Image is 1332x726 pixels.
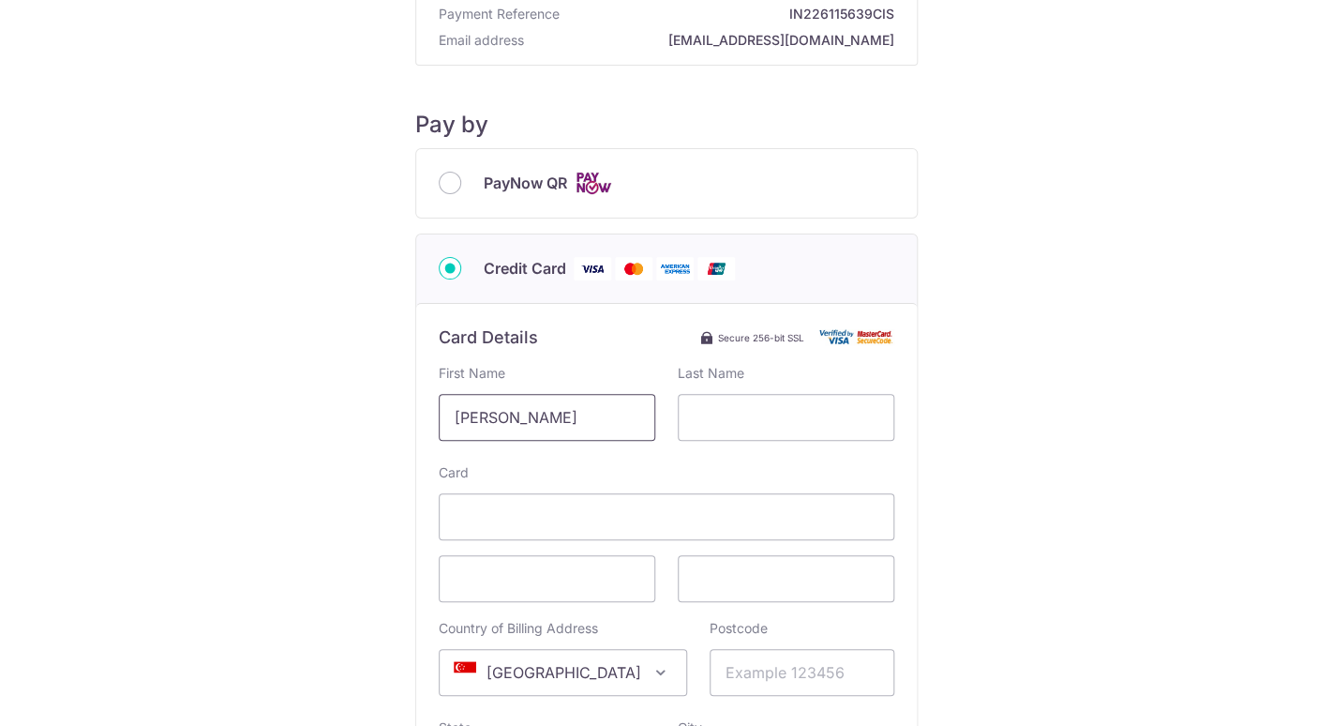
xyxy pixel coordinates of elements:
[439,619,598,638] label: Country of Billing Address
[415,111,918,139] h5: Pay by
[575,172,612,195] img: Cards logo
[574,257,611,280] img: Visa
[710,649,894,696] input: Example 123456
[694,567,878,590] iframe: Secure card security code input frame
[819,329,894,345] img: Card secure
[439,326,538,349] h6: Card Details
[439,5,560,23] span: Payment Reference
[718,330,804,345] span: Secure 256-bit SSL
[439,463,469,482] label: Card
[678,364,744,383] label: Last Name
[484,257,566,280] span: Credit Card
[697,257,735,280] img: Union Pay
[567,5,894,23] strong: IN226115639CIS
[439,649,687,696] span: Singapore
[531,31,894,50] strong: [EMAIL_ADDRESS][DOMAIN_NAME]
[484,172,567,194] span: PayNow QR
[615,257,652,280] img: Mastercard
[439,172,894,195] div: PayNow QR Cards logo
[455,506,878,528] iframe: Secure card number input frame
[439,364,505,383] label: First Name
[710,619,768,638] label: Postcode
[439,31,524,50] span: Email address
[439,257,894,280] div: Credit Card Visa Mastercard American Express Union Pay
[656,257,694,280] img: American Express
[455,567,639,590] iframe: Secure card expiration date input frame
[440,650,686,695] span: Singapore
